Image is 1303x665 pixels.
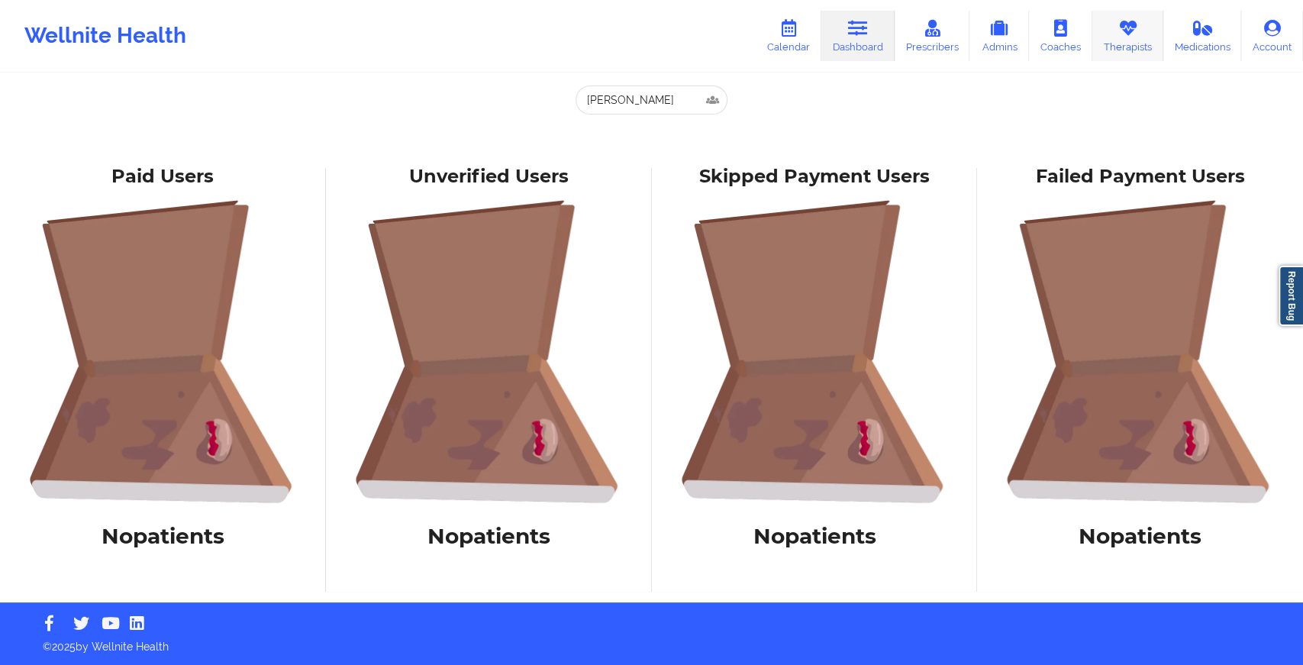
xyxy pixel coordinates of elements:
a: Therapists [1092,11,1163,61]
a: Prescribers [895,11,970,61]
a: Coaches [1029,11,1092,61]
a: Report Bug [1279,266,1303,326]
img: foRBiVDZMKwAAAAASUVORK5CYII= [663,199,967,504]
a: Account [1241,11,1303,61]
h1: No patients [663,522,967,550]
div: Failed Payment Users [988,165,1292,189]
div: Unverified Users [337,165,641,189]
p: © 2025 by Wellnite Health [32,628,1271,654]
div: Paid Users [11,165,315,189]
a: Calendar [756,11,821,61]
a: Admins [969,11,1029,61]
div: Skipped Payment Users [663,165,967,189]
h1: No patients [337,522,641,550]
h1: No patients [11,522,315,550]
img: foRBiVDZMKwAAAAASUVORK5CYII= [337,199,641,504]
img: foRBiVDZMKwAAAAASUVORK5CYII= [988,199,1292,504]
img: foRBiVDZMKwAAAAASUVORK5CYII= [11,199,315,504]
a: Medications [1163,11,1242,61]
h1: No patients [988,522,1292,550]
a: Dashboard [821,11,895,61]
